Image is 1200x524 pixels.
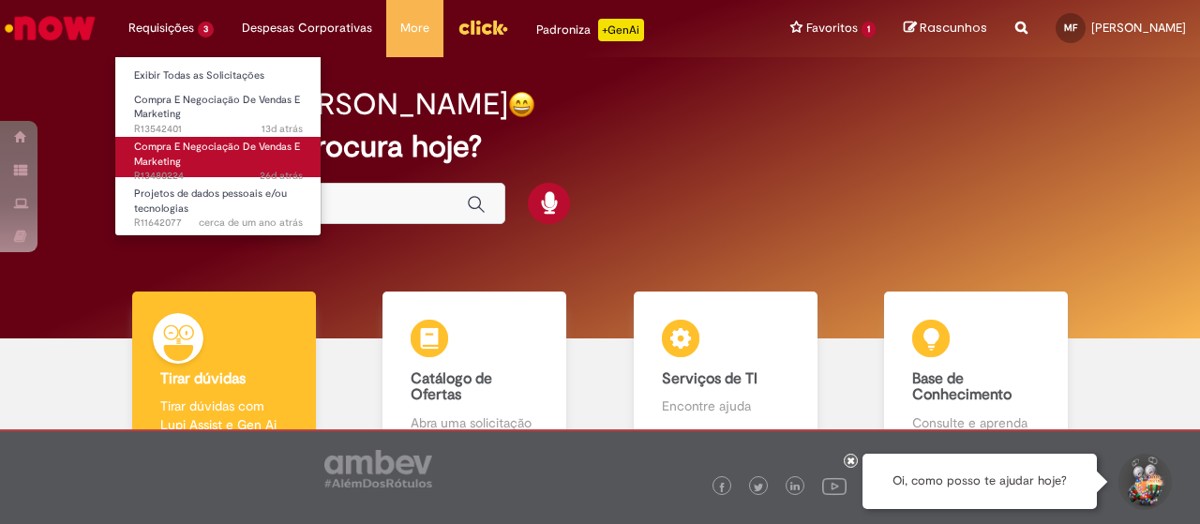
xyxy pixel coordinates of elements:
img: ServiceNow [2,9,98,47]
b: Serviços de TI [662,369,757,388]
span: 13d atrás [262,122,303,136]
time: 14/06/2024 12:03:16 [199,216,303,230]
a: Aberto R11642077 : Projetos de dados pessoais e/ou tecnologias [115,184,322,224]
a: Aberto R13542401 : Compra E Negociação De Vendas E Marketing [115,90,322,130]
img: logo_footer_facebook.png [717,483,727,492]
span: Despesas Corporativas [242,19,372,37]
a: Serviços de TI Encontre ajuda [600,292,851,454]
img: happy-face.png [508,91,535,118]
p: Abra uma solicitação [411,413,538,432]
span: MF [1064,22,1077,34]
span: 1 [862,22,876,37]
img: logo_footer_youtube.png [822,473,847,498]
img: logo_footer_linkedin.png [790,482,800,493]
time: 17/09/2025 09:40:42 [262,122,303,136]
b: Base de Conhecimento [912,369,1012,405]
span: 3 [198,22,214,37]
span: Projetos de dados pessoais e/ou tecnologias [134,187,287,216]
span: cerca de um ano atrás [199,216,303,230]
div: Oi, como posso te ajudar hoje? [862,454,1097,509]
span: Compra E Negociação De Vendas E Marketing [134,93,300,122]
div: Padroniza [536,19,644,41]
ul: Requisições [114,56,322,236]
h2: O que você procura hoje? [128,130,1071,163]
button: Iniciar Conversa de Suporte [1116,454,1172,510]
span: More [400,19,429,37]
p: +GenAi [598,19,644,41]
p: Tirar dúvidas com Lupi Assist e Gen Ai [160,397,288,434]
span: R13480224 [134,169,303,184]
a: Catálogo de Ofertas Abra uma solicitação [350,292,601,454]
a: Aberto R13480224 : Compra E Negociação De Vendas E Marketing [115,137,322,177]
span: 26d atrás [260,169,303,183]
p: Consulte e aprenda [912,413,1040,432]
span: R13542401 [134,122,303,137]
span: Compra E Negociação De Vendas E Marketing [134,140,300,169]
img: logo_footer_ambev_rotulo_gray.png [324,450,432,487]
a: Tirar dúvidas Tirar dúvidas com Lupi Assist e Gen Ai [98,292,350,454]
span: Rascunhos [920,19,987,37]
img: logo_footer_twitter.png [754,483,763,492]
a: Base de Conhecimento Consulte e aprenda [851,292,1102,454]
img: click_logo_yellow_360x200.png [457,13,508,41]
span: R11642077 [134,216,303,231]
span: Favoritos [806,19,858,37]
span: Requisições [128,19,194,37]
a: Exibir Todas as Solicitações [115,66,322,86]
b: Tirar dúvidas [160,369,246,388]
b: Catálogo de Ofertas [411,369,492,405]
a: Rascunhos [904,20,987,37]
time: 04/09/2025 10:55:26 [260,169,303,183]
p: Encontre ajuda [662,397,789,415]
span: [PERSON_NAME] [1091,20,1186,36]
